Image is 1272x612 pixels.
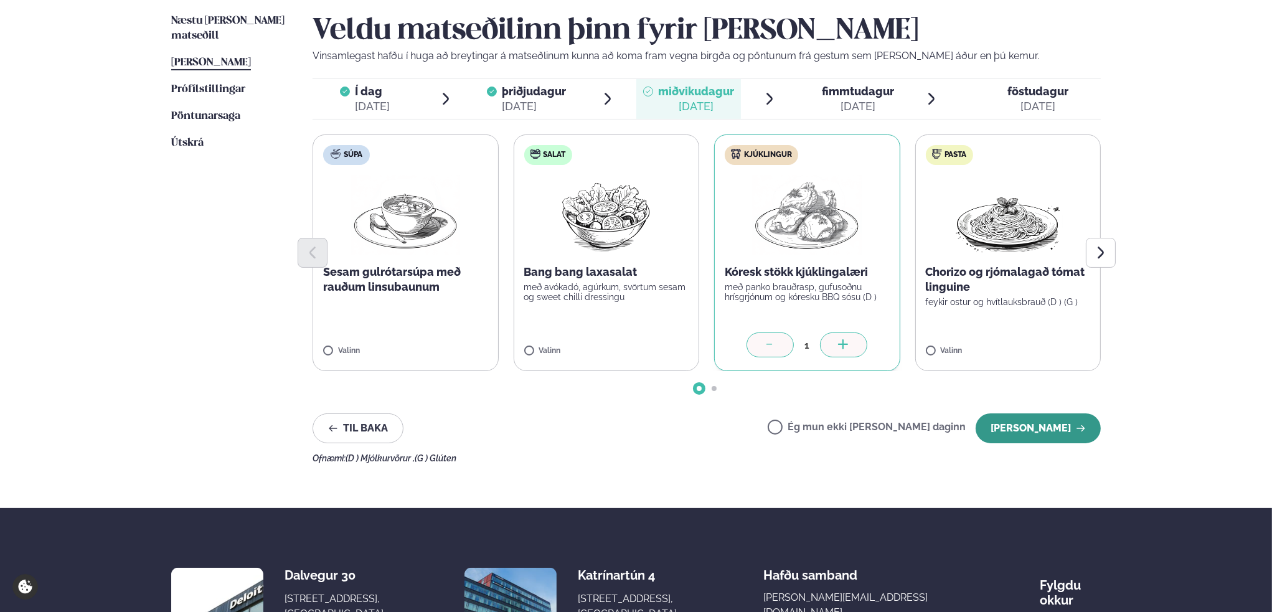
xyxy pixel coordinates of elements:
[12,574,38,600] a: Cookie settings
[1040,568,1101,608] div: Fylgdu okkur
[171,55,251,70] a: [PERSON_NAME]
[502,85,566,98] span: þriðjudagur
[725,265,890,280] p: Kóresk stökk kjúklingalæri
[502,99,566,114] div: [DATE]
[822,99,894,114] div: [DATE]
[1007,99,1068,114] div: [DATE]
[331,149,341,159] img: soup.svg
[794,338,820,352] div: 1
[313,413,403,443] button: Til baka
[171,136,204,151] a: Útskrá
[171,82,245,97] a: Prófílstillingar
[697,386,702,391] span: Go to slide 1
[1086,238,1116,268] button: Next slide
[658,85,734,98] span: miðvikudagur
[171,138,204,148] span: Útskrá
[415,453,456,463] span: (G ) Glúten
[932,149,942,159] img: pasta.svg
[351,175,460,255] img: Soup.png
[171,109,240,124] a: Pöntunarsaga
[658,99,734,114] div: [DATE]
[298,238,327,268] button: Previous slide
[763,558,857,583] span: Hafðu samband
[171,14,288,44] a: Næstu [PERSON_NAME] matseðill
[346,453,415,463] span: (D ) Mjólkurvörur ,
[544,150,566,160] span: Salat
[822,85,894,98] span: fimmtudagur
[725,282,890,302] p: með panko brauðrasp, gufusoðnu hrísgrjónum og kóresku BBQ sósu (D )
[524,282,689,302] p: með avókadó, agúrkum, svörtum sesam og sweet chilli dressingu
[712,386,717,391] span: Go to slide 2
[530,149,540,159] img: salad.svg
[355,99,390,114] div: [DATE]
[976,413,1101,443] button: [PERSON_NAME]
[1007,85,1068,98] span: föstudagur
[731,149,741,159] img: chicken.svg
[171,16,285,41] span: Næstu [PERSON_NAME] matseðill
[344,150,362,160] span: Súpa
[926,265,1091,294] p: Chorizo og rjómalagað tómat linguine
[171,57,251,68] span: [PERSON_NAME]
[524,265,689,280] p: Bang bang laxasalat
[313,49,1101,64] p: Vinsamlegast hafðu í huga að breytingar á matseðlinum kunna að koma fram vegna birgða og pöntunum...
[744,150,792,160] span: Kjúklingur
[953,175,1063,255] img: Spagetti.png
[171,111,240,121] span: Pöntunarsaga
[578,568,677,583] div: Katrínartún 4
[926,297,1091,307] p: feykir ostur og hvítlauksbrauð (D ) (G )
[313,453,1101,463] div: Ofnæmi:
[285,568,384,583] div: Dalvegur 30
[945,150,967,160] span: Pasta
[313,14,1101,49] h2: Veldu matseðilinn þinn fyrir [PERSON_NAME]
[171,84,245,95] span: Prófílstillingar
[323,265,488,294] p: Sesam gulrótarsúpa með rauðum linsubaunum
[752,175,862,255] img: Chicken-thighs.png
[551,175,661,255] img: Salad.png
[355,84,390,99] span: Í dag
